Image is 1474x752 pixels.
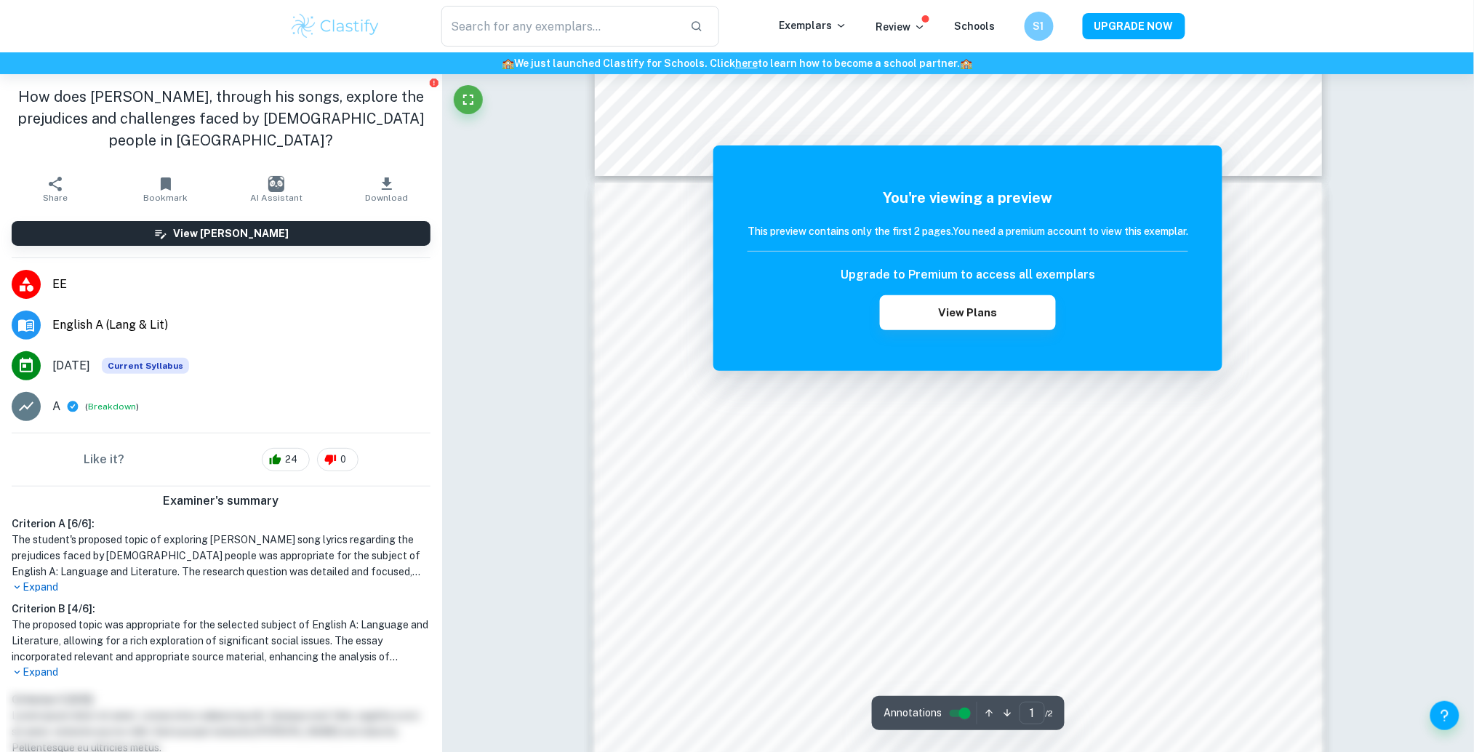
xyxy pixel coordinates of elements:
[250,193,303,203] span: AI Assistant
[12,86,430,151] h1: How does [PERSON_NAME], through his songs, explore the prejudices and challenges faced by [DEMOGR...
[960,57,972,69] span: 🏫
[144,193,188,203] span: Bookmark
[102,358,189,374] div: This exemplar is based on the current syllabus. Feel free to refer to it for inspiration/ideas wh...
[12,532,430,580] h1: The student's proposed topic of exploring [PERSON_NAME] song lyrics regarding the prejudices face...
[884,705,942,721] span: Annotations
[84,451,124,468] h6: Like it?
[841,266,1095,284] h6: Upgrade to Premium to access all exemplars
[12,580,430,595] p: Expand
[955,20,996,32] a: Schools
[1030,18,1047,34] h6: S1
[428,77,439,88] button: Report issue
[332,169,442,209] button: Download
[85,400,139,414] span: ( )
[52,357,90,375] span: [DATE]
[43,193,68,203] span: Share
[441,6,679,47] input: Search for any exemplars...
[454,85,483,114] button: Fullscreen
[876,19,926,35] p: Review
[268,176,284,192] img: AI Assistant
[174,225,289,241] h6: View [PERSON_NAME]
[111,169,221,209] button: Bookmark
[780,17,847,33] p: Exemplars
[6,492,436,510] h6: Examiner's summary
[3,55,1471,71] h6: We just launched Clastify for Schools. Click to learn how to become a school partner.
[221,169,332,209] button: AI Assistant
[1430,701,1459,730] button: Help and Feedback
[52,316,430,334] span: English A (Lang & Lit)
[12,516,430,532] h6: Criterion A [ 6 / 6 ]:
[366,193,409,203] span: Download
[502,57,514,69] span: 🏫
[880,295,1056,330] button: View Plans
[748,187,1188,209] h5: You're viewing a preview
[1045,707,1053,720] span: / 2
[748,223,1188,239] h6: This preview contains only the first 2 pages. You need a premium account to view this exemplar.
[12,665,430,680] p: Expand
[289,12,382,41] img: Clastify logo
[12,617,430,665] h1: The proposed topic was appropriate for the selected subject of English A: Language and Literature...
[12,221,430,246] button: View [PERSON_NAME]
[12,601,430,617] h6: Criterion B [ 4 / 6 ]:
[52,398,60,415] p: A
[332,452,354,467] span: 0
[88,400,136,413] button: Breakdown
[52,276,430,293] span: EE
[735,57,758,69] a: here
[102,358,189,374] span: Current Syllabus
[1025,12,1054,41] button: S1
[1083,13,1185,39] button: UPGRADE NOW
[277,452,305,467] span: 24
